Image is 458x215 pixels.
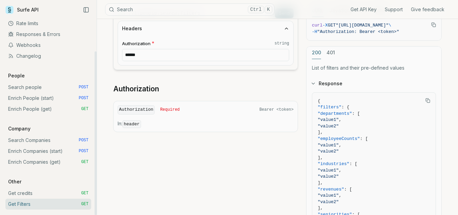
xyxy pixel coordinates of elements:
[5,93,91,104] a: Enrich People (start) POST
[160,107,180,112] span: Required
[5,104,91,114] a: Enrich People (get) GET
[81,5,91,15] button: Collapse Sidebar
[318,105,341,110] span: "filters"
[5,5,39,15] a: Surfe API
[5,40,91,51] a: Webhooks
[411,6,444,13] a: Give feedback
[81,191,88,196] span: GET
[318,205,323,211] span: ],
[265,6,272,13] kbd: K
[318,168,339,173] span: "value1"
[79,95,88,101] span: POST
[360,136,368,141] span: : [
[259,107,294,112] span: Bearer <token>
[79,85,88,90] span: POST
[423,95,433,106] button: Copy Text
[5,72,27,79] p: People
[5,178,24,185] p: Other
[5,18,91,29] a: Rate limits
[351,6,377,13] a: Get API Key
[318,111,352,116] span: "departments"
[118,120,294,128] p: In:
[118,105,155,114] code: Authorization
[318,124,339,129] span: "value2"
[318,130,323,135] span: ],
[318,136,360,141] span: "employeeCounts"
[318,155,323,160] span: ],
[113,84,159,94] a: Authorization
[322,23,328,28] span: -X
[122,40,151,47] span: Authorization
[336,23,389,28] span: "[URL][DOMAIN_NAME]"
[5,199,91,210] a: Get Filters GET
[341,105,349,110] span: : {
[306,75,441,92] button: Response
[318,180,323,185] span: ],
[312,65,436,71] p: List of filters and their pre-defined values
[328,23,336,28] span: GET
[339,168,341,173] span: ,
[122,120,141,128] code: header
[385,6,403,13] a: Support
[318,149,339,154] span: "value2"
[275,41,289,46] code: string
[339,117,341,122] span: ,
[350,161,357,166] span: : [
[312,29,317,34] span: -H
[81,201,88,207] span: GET
[318,193,339,198] span: "value1"
[344,187,352,192] span: : [
[318,187,344,192] span: "revenues"
[5,51,91,61] a: Changelog
[5,146,91,157] a: Enrich Companies (start) POST
[326,47,335,59] button: 401
[5,125,33,132] p: Company
[79,148,88,154] span: POST
[5,157,91,167] a: Enrich Companies (get) GET
[312,47,321,59] button: 200
[118,21,293,36] button: Headers
[318,199,339,204] span: "value2"
[5,188,91,199] a: Get credits GET
[248,6,264,13] kbd: Ctrl
[81,106,88,112] span: GET
[318,143,339,148] span: "value1"
[339,193,341,198] span: ,
[429,20,439,30] button: Copy Text
[352,111,360,116] span: : [
[318,161,350,166] span: "industries"
[5,29,91,40] a: Responses & Errors
[389,23,391,28] span: \
[5,135,91,146] a: Search Companies POST
[5,82,91,93] a: Search people POST
[81,159,88,165] span: GET
[318,98,320,104] span: {
[339,143,341,148] span: ,
[318,174,339,179] span: "value2"
[312,23,322,28] span: curl
[318,117,339,122] span: "value1"
[105,3,275,16] button: SearchCtrlK
[317,29,399,34] span: "Authorization: Bearer <token>"
[79,138,88,143] span: POST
